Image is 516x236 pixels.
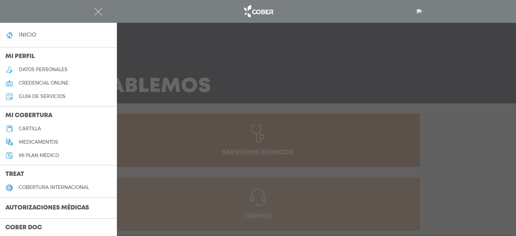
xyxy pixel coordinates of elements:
[241,3,276,19] img: logo_cober_home-white.png
[19,80,69,86] h5: credencial online
[19,153,59,158] h5: Mi plan médico
[417,9,422,14] img: 4393
[19,126,41,132] h5: cartilla
[19,94,66,99] h5: guía de servicios
[19,139,58,145] h5: medicamentos
[19,32,36,38] h4: inicio
[19,185,89,190] h5: cobertura internacional
[19,67,68,73] h5: datos personales
[94,7,102,16] img: Cober_menu-close-white.svg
